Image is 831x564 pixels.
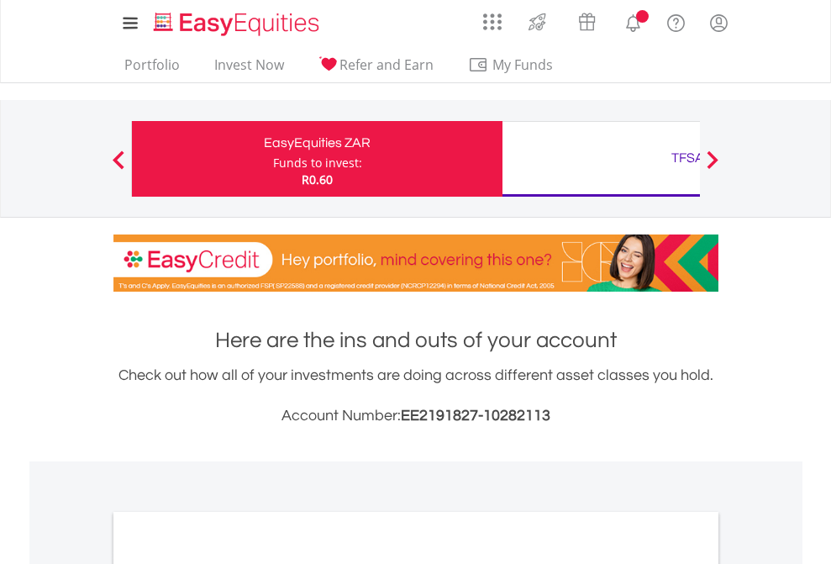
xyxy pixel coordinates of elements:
div: Funds to invest: [273,155,362,171]
a: My Profile [697,4,740,41]
a: Vouchers [562,4,612,35]
div: Check out how all of your investments are doing across different asset classes you hold. [113,364,718,428]
button: Previous [102,159,135,176]
span: EE2191827-10282113 [401,408,550,424]
img: EasyCredit Promotion Banner [113,235,718,292]
h1: Here are the ins and outs of your account [113,325,718,356]
a: FAQ's and Support [655,4,697,38]
button: Next [696,159,729,176]
span: My Funds [468,54,578,76]
a: Home page [147,4,326,38]
img: EasyEquities_Logo.png [150,10,326,38]
a: Refer and Earn [312,56,440,82]
a: Notifications [612,4,655,38]
span: Refer and Earn [339,55,434,74]
h3: Account Number: [113,404,718,428]
img: vouchers-v2.svg [573,8,601,35]
div: EasyEquities ZAR [142,131,492,155]
a: AppsGrid [472,4,513,31]
img: grid-menu-icon.svg [483,13,502,31]
img: thrive-v2.svg [523,8,551,35]
span: R0.60 [302,171,333,187]
a: Portfolio [118,56,187,82]
a: Invest Now [208,56,291,82]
